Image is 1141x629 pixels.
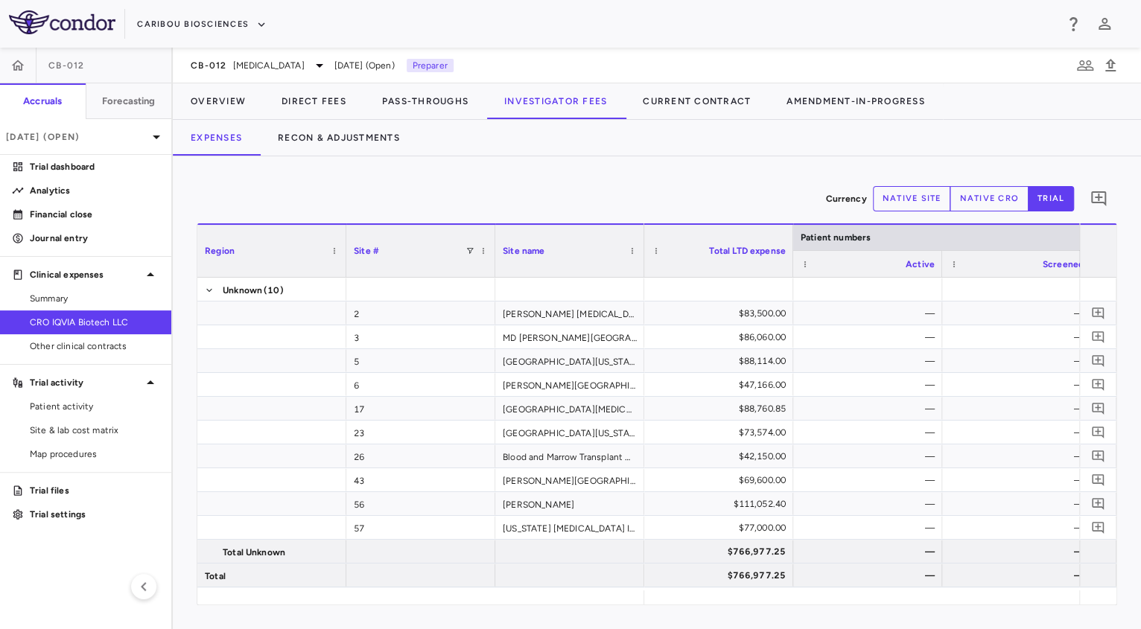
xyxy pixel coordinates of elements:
div: — [956,540,1084,563]
button: Pass-Throughs [364,83,486,119]
span: Screened [1043,259,1084,269]
span: CB-012 [48,60,85,71]
div: $42,150.00 [658,444,786,468]
button: Add comment [1088,446,1108,466]
div: [PERSON_NAME] [MEDICAL_DATA] Institute (SCRI) [495,301,644,325]
div: — [956,397,1084,421]
div: — [956,325,1084,349]
svg: Add comment [1091,330,1105,344]
div: 43 [346,468,495,491]
div: 26 [346,444,495,467]
button: Expenses [173,120,260,156]
div: — [956,421,1084,444]
div: — [807,492,935,516]
div: Blood and Marrow Transplant Group of [US_STATE] (BMTGA) [495,444,644,467]
div: — [956,444,1084,468]
div: — [956,563,1084,587]
button: Add comment [1088,398,1108,418]
div: [GEOGRAPHIC_DATA][MEDICAL_DATA] (MSKCC) [495,397,644,420]
span: Unknown [223,278,262,302]
button: native site [873,186,951,211]
button: Recon & Adjustments [260,120,418,156]
button: Add comment [1086,186,1111,211]
p: Analytics [30,184,159,197]
p: Clinical expenses [30,268,142,281]
span: Total [205,564,226,588]
div: $73,574.00 [658,421,786,444]
button: Add comment [1088,327,1108,347]
div: 23 [346,421,495,444]
span: [MEDICAL_DATA] [233,59,305,72]
span: Other clinical contracts [30,339,159,353]
svg: Add comment [1091,497,1105,511]
span: Site name [503,246,544,256]
p: Trial activity [30,376,142,389]
button: Investigator Fees [486,83,625,119]
span: (10) [264,278,284,302]
p: Trial settings [30,508,159,521]
div: — [807,563,935,587]
div: 57 [346,516,495,539]
div: $86,060.00 [658,325,786,349]
div: $88,760.85 [658,397,786,421]
span: Site & lab cost matrix [30,424,159,437]
button: Current Contract [625,83,769,119]
svg: Add comment [1091,520,1105,534]
div: [GEOGRAPHIC_DATA][US_STATE] (MCW) [495,349,644,372]
h6: Accruals [23,95,62,108]
div: $69,600.00 [658,468,786,492]
svg: Add comment [1091,306,1105,320]
span: Patient numbers [801,232,871,243]
img: logo-full-SnFGN8VE.png [9,10,115,34]
div: — [956,373,1084,397]
svg: Add comment [1091,449,1105,463]
div: — [956,516,1084,540]
div: — [956,492,1084,516]
div: $83,500.00 [658,301,786,325]
div: 3 [346,325,495,348]
span: Patient activity [30,400,159,413]
div: — [807,349,935,373]
div: — [807,325,935,349]
button: Add comment [1088,374,1108,395]
p: Preparer [407,59,454,72]
div: $766,977.25 [658,563,786,587]
button: native cro [950,186,1029,211]
h6: Forecasting [102,95,156,108]
div: — [807,540,935,563]
div: 56 [346,492,495,515]
span: Region [205,246,235,256]
p: Trial files [30,484,159,497]
div: — [807,421,935,444]
svg: Add comment [1090,190,1107,208]
p: Journal entry [30,232,159,245]
div: MD [PERSON_NAME][GEOGRAPHIC_DATA][MEDICAL_DATA] (MDACC) [495,325,644,348]
p: Trial dashboard [30,160,159,173]
button: Add comment [1088,351,1108,371]
button: Add comment [1088,494,1108,514]
div: — [807,468,935,492]
div: 5 [346,349,495,372]
button: Add comment [1088,422,1108,442]
div: $77,000.00 [658,516,786,540]
span: CRO IQVIA Biotech LLC [30,316,159,329]
svg: Add comment [1091,377,1105,392]
span: Site # [354,246,379,256]
svg: Add comment [1091,473,1105,487]
div: $47,166.00 [658,373,786,397]
button: Caribou Biosciences [137,13,267,36]
span: CB-012 [191,60,227,71]
svg: Add comment [1091,354,1105,368]
button: Direct Fees [264,83,364,119]
div: 2 [346,301,495,325]
div: — [807,301,935,325]
div: — [956,349,1084,373]
p: [DATE] (Open) [6,130,147,144]
div: [PERSON_NAME][GEOGRAPHIC_DATA][MEDICAL_DATA] [495,373,644,396]
div: — [956,301,1084,325]
button: Overview [173,83,264,119]
button: Add comment [1088,517,1108,537]
div: — [807,373,935,397]
button: Add comment [1088,470,1108,490]
button: trial [1028,186,1074,211]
